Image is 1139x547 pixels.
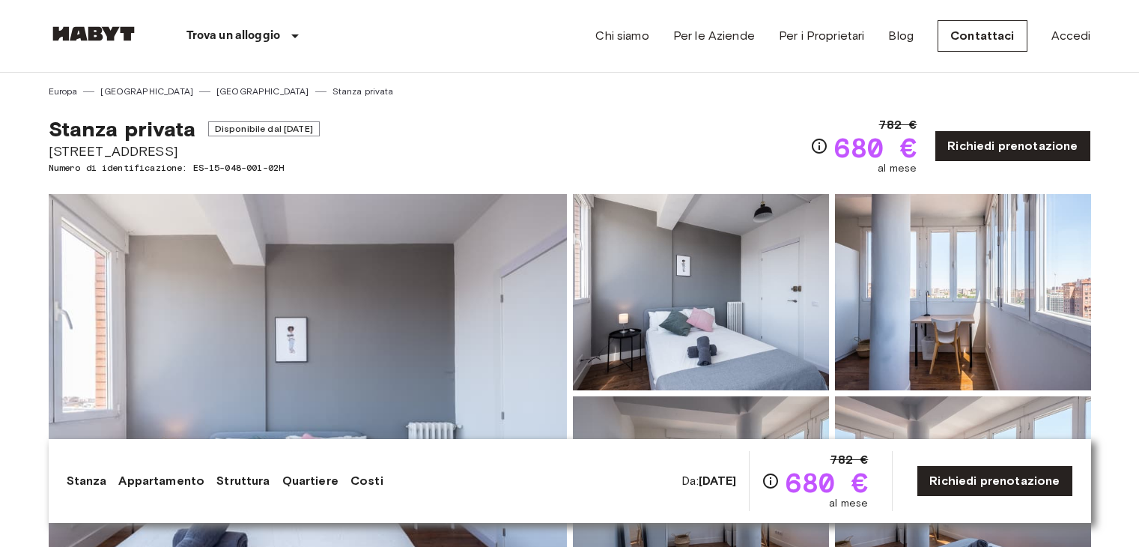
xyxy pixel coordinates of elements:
[67,472,107,490] a: Stanza
[208,121,320,136] span: Disponibile dal [DATE]
[118,472,204,490] a: Appartamento
[935,130,1090,162] a: Richiedi prenotazione
[100,85,193,98] a: [GEOGRAPHIC_DATA]
[888,27,914,45] a: Blog
[49,26,139,41] img: Habyt
[834,134,917,161] span: 680 €
[673,27,755,45] a: Per le Aziende
[49,161,320,175] span: Numero di identificazione: ES-15-048-001-02H
[595,27,649,45] a: Chi siamo
[282,472,338,490] a: Quartiere
[1051,27,1091,45] a: Accedi
[49,116,196,142] span: Stanza privata
[350,472,383,490] a: Costi
[829,496,868,511] span: al mese
[938,20,1027,52] a: Contattaci
[49,85,78,98] a: Europa
[830,451,869,469] span: 782 €
[810,137,828,155] svg: Verifica i dettagli delle spese nella sezione 'Riassunto dei Costi'. Si prega di notare che gli s...
[681,473,736,489] span: Da:
[216,472,270,490] a: Struttura
[216,85,309,98] a: [GEOGRAPHIC_DATA]
[762,472,780,490] svg: Verifica i dettagli delle spese nella sezione 'Riassunto dei Costi'. Si prega di notare che gli s...
[786,469,869,496] span: 680 €
[879,116,917,134] span: 782 €
[779,27,865,45] a: Per i Proprietari
[49,142,320,161] span: [STREET_ADDRESS]
[573,194,829,390] img: Picture of unit ES-15-048-001-02H
[835,194,1091,390] img: Picture of unit ES-15-048-001-02H
[332,85,394,98] a: Stanza privata
[699,474,737,488] b: [DATE]
[917,465,1072,497] a: Richiedi prenotazione
[878,161,917,176] span: al mese
[186,27,281,45] p: Trova un alloggio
